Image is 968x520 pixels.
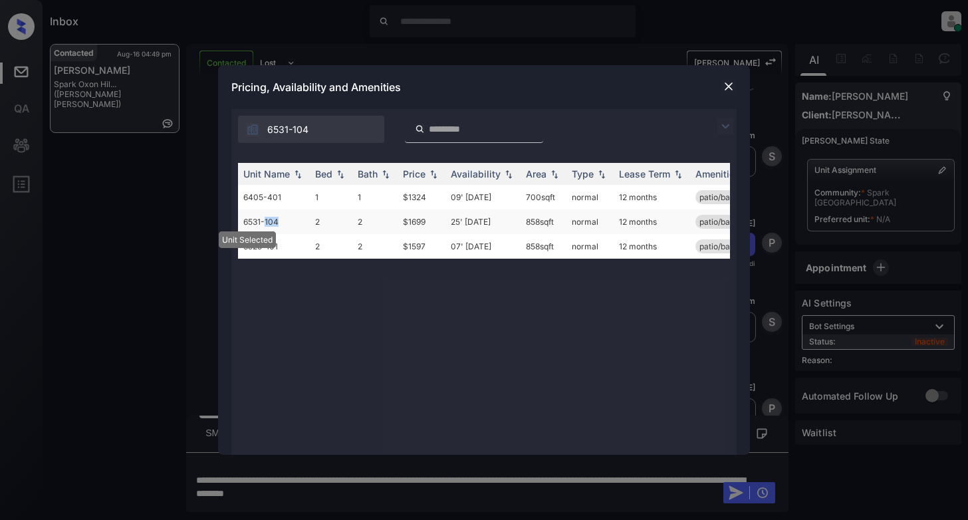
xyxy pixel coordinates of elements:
div: Bath [358,168,378,180]
img: sorting [291,170,304,179]
td: 09' [DATE] [445,185,521,209]
td: 6525-101 [238,234,310,259]
td: normal [566,234,614,259]
td: 6531-104 [238,209,310,234]
td: $1597 [398,234,445,259]
div: Price [403,168,425,180]
div: Unit Name [243,168,290,180]
td: 12 months [614,209,690,234]
img: icon-zuma [246,123,259,136]
td: 858 sqft [521,234,566,259]
span: 6531-104 [267,122,308,137]
td: 2 [310,234,352,259]
div: Area [526,168,546,180]
img: sorting [595,170,608,179]
span: patio/balcony [699,217,751,227]
div: Type [572,168,594,180]
td: 2 [352,234,398,259]
span: patio/balcony [699,192,751,202]
td: 700 sqft [521,185,566,209]
td: 12 months [614,234,690,259]
img: sorting [379,170,392,179]
img: sorting [502,170,515,179]
td: 07' [DATE] [445,234,521,259]
td: 25' [DATE] [445,209,521,234]
span: patio/balcony [699,241,751,251]
td: 2 [352,209,398,234]
td: 1 [310,185,352,209]
div: Bed [315,168,332,180]
div: Lease Term [619,168,670,180]
td: 858 sqft [521,209,566,234]
img: icon-zuma [415,123,425,135]
img: sorting [334,170,347,179]
img: icon-zuma [717,118,733,134]
td: $1324 [398,185,445,209]
img: sorting [548,170,561,179]
td: 2 [310,209,352,234]
td: normal [566,185,614,209]
img: close [722,80,735,93]
td: $1699 [398,209,445,234]
td: 6405-401 [238,185,310,209]
div: Pricing, Availability and Amenities [218,65,750,109]
td: normal [566,209,614,234]
div: Availability [451,168,501,180]
img: sorting [671,170,685,179]
div: Amenities [695,168,740,180]
td: 1 [352,185,398,209]
td: 12 months [614,185,690,209]
img: sorting [427,170,440,179]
